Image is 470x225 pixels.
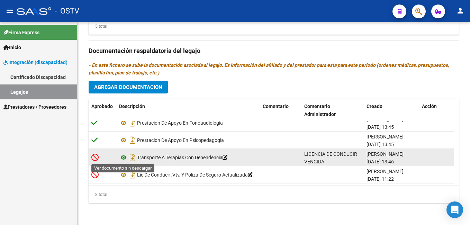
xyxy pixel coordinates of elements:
span: Agregar Documentacion [94,84,162,90]
div: Lic De Conducir ,Vtv, Y Poliza De Seguro Actualizada [119,169,257,180]
span: [DATE] 13:45 [367,124,394,130]
span: [PERSON_NAME] [367,151,404,157]
span: Aprobado [91,103,113,109]
span: Integración (discapacidad) [3,58,67,66]
mat-icon: person [456,7,464,15]
span: [DATE] 11:22 [367,176,394,182]
span: LICENCIA DE CONDUCIR VENCIDA [304,151,357,165]
span: Acción [422,103,437,109]
span: [PERSON_NAME] [367,134,404,139]
i: Descargar documento [128,152,137,163]
div: 8 total [89,191,107,198]
i: Descargar documento [128,117,137,128]
div: Prestacion De Apoyo En Fonoaudiologia [119,117,257,128]
span: [DATE] 13:45 [367,142,394,147]
h3: Documentación respaldatoria del legajo [89,46,459,56]
div: Prestacion De Apoyo En Psicopedagogia [119,135,257,146]
span: - OSTV [55,3,79,19]
span: Comentario [263,103,289,109]
datatable-header-cell: Acción [419,99,454,122]
mat-icon: menu [6,7,14,15]
datatable-header-cell: Comentario Administrador [301,99,364,122]
i: - En este fichero se sube la documentación asociada al legajo. Es información del afiliado y del ... [89,62,449,75]
span: Creado [367,103,382,109]
span: [PERSON_NAME] [367,117,404,122]
button: Agregar Documentacion [89,81,168,93]
div: Open Intercom Messenger [446,201,463,218]
datatable-header-cell: Creado [364,99,419,122]
span: [PERSON_NAME] [367,169,404,174]
span: Prestadores / Proveedores [3,103,66,111]
div: 5 total [89,22,107,30]
datatable-header-cell: Descripción [116,99,260,122]
div: Transporte A Terapias Con Dependencia [119,152,257,163]
span: Descripción [119,103,145,109]
i: Descargar documento [128,135,137,146]
span: Inicio [3,44,21,51]
span: Comentario Administrador [304,103,336,117]
i: Descargar documento [128,169,137,180]
datatable-header-cell: Aprobado [89,99,116,122]
span: [DATE] 13:46 [367,159,394,164]
datatable-header-cell: Comentario [260,99,301,122]
span: Firma Express [3,29,39,36]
